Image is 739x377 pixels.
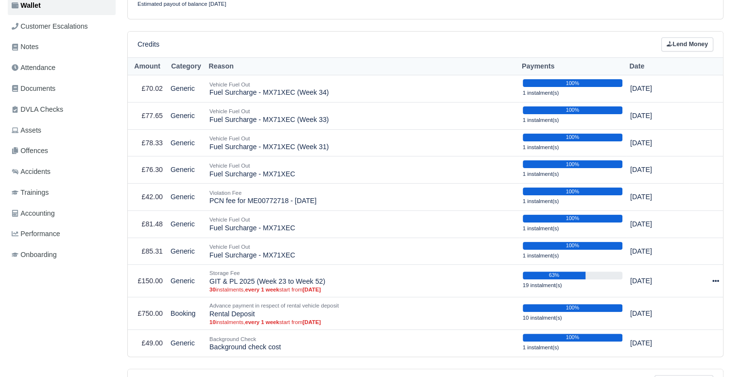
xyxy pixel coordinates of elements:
td: Generic [167,265,206,297]
td: [DATE] [626,156,689,184]
div: 100% [523,79,622,87]
small: 1 instalment(s) [523,171,559,177]
a: Lend Money [661,37,713,51]
div: 100% [523,134,622,141]
a: Customer Escalations [8,17,116,36]
td: Generic [167,102,206,129]
small: Vehicle Fuel Out [209,82,250,87]
span: Onboarding [12,249,57,260]
span: Accidents [12,166,51,177]
small: Advance payment in respect of rental vehicle deposit [209,303,339,308]
a: Accounting [8,204,116,223]
div: 100% [523,188,622,195]
th: Date [626,57,689,75]
td: Generic [167,75,206,103]
span: DVLA Checks [12,104,63,115]
td: £77.65 [128,102,167,129]
td: £85.31 [128,238,167,265]
small: 1 instalment(s) [523,117,559,123]
small: 1 instalment(s) [523,253,559,258]
div: 100% [523,160,622,168]
a: Onboarding [8,245,116,264]
td: £70.02 [128,75,167,103]
td: [DATE] [626,297,689,330]
td: Generic [167,238,206,265]
strong: every 1 week [245,287,279,292]
span: Documents [12,83,55,94]
span: Attendance [12,62,55,73]
td: £81.48 [128,210,167,238]
td: Generic [167,210,206,238]
td: Generic [167,184,206,211]
td: [DATE] [626,238,689,265]
small: 1 instalment(s) [523,344,559,350]
div: 100% [523,106,622,114]
small: Vehicle Fuel Out [209,163,250,169]
small: Vehicle Fuel Out [209,108,250,114]
td: [DATE] [626,102,689,129]
strong: 30 [209,287,216,292]
span: Notes [12,41,38,52]
td: £76.30 [128,156,167,184]
small: Vehicle Fuel Out [209,217,250,223]
td: £78.33 [128,129,167,156]
td: Fuel Surcharge - MX71XEC (Week 31) [206,129,519,156]
div: Chat Widget [690,330,739,377]
strong: every 1 week [245,319,279,325]
span: Offences [12,145,48,156]
a: Assets [8,121,116,140]
span: Trainings [12,187,49,198]
td: Fuel Surcharge - MX71XEC [206,210,519,238]
h6: Credits [137,40,159,49]
span: Performance [12,228,60,240]
small: 1 instalment(s) [523,198,559,204]
td: [DATE] [626,265,689,297]
span: Customer Escalations [12,21,88,32]
td: Fuel Surcharge - MX71XEC [206,238,519,265]
td: Fuel Surcharge - MX71XEC [206,156,519,184]
div: 100% [523,242,622,250]
td: Generic [167,330,206,357]
a: DVLA Checks [8,100,116,119]
small: 10 instalment(s) [523,315,562,321]
td: Fuel Surcharge - MX71XEC (Week 33) [206,102,519,129]
td: GIT & PL 2025 (Week 23 to Week 52) [206,265,519,297]
small: Estimated payout of balance [DATE] [137,1,226,7]
div: 100% [523,304,622,312]
a: Offences [8,141,116,160]
th: Payments [519,57,626,75]
td: Generic [167,156,206,184]
a: Attendance [8,58,116,77]
td: £49.00 [128,330,167,357]
small: instalments, start from [209,319,515,326]
td: Background check cost [206,330,519,357]
td: Fuel Surcharge - MX71XEC (Week 34) [206,75,519,103]
span: Accounting [12,208,55,219]
strong: 10 [209,319,216,325]
td: PCN fee for ME00772718 - [DATE] [206,184,519,211]
small: Vehicle Fuel Out [209,136,250,141]
small: Background Check [209,336,256,342]
span: Assets [12,125,41,136]
small: Violation Fee [209,190,241,196]
td: £750.00 [128,297,167,330]
th: Category [167,57,206,75]
strong: [DATE] [303,287,321,292]
div: 100% [523,334,622,342]
small: 19 instalment(s) [523,282,562,288]
td: Generic [167,129,206,156]
a: Trainings [8,183,116,202]
th: Reason [206,57,519,75]
td: £42.00 [128,184,167,211]
a: Notes [8,37,116,56]
small: 1 instalment(s) [523,225,559,231]
a: Accidents [8,162,116,181]
td: [DATE] [626,184,689,211]
td: Booking [167,297,206,330]
strong: [DATE] [303,319,321,325]
a: Performance [8,224,116,243]
small: instalments, start from [209,286,515,293]
a: Documents [8,79,116,98]
small: 1 instalment(s) [523,144,559,150]
td: [DATE] [626,129,689,156]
